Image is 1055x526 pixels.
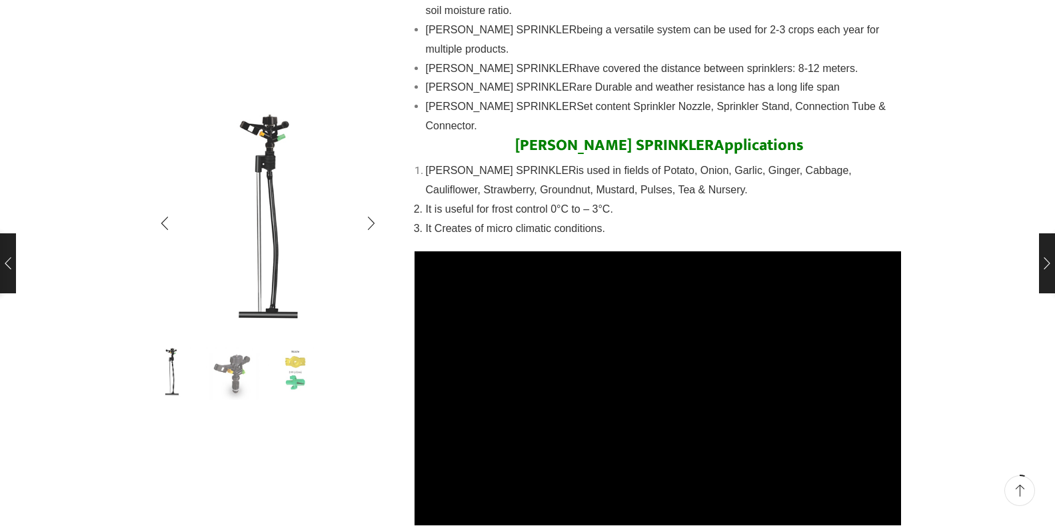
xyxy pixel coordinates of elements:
[426,101,577,112] span: [PERSON_NAME] SPRINKLER
[426,81,577,93] span: [PERSON_NAME] SPRINKLER
[576,63,858,74] span: have covered the distance between sprinklers: 8-12 meters.
[268,347,323,400] li: 3 / 3
[426,63,577,74] span: [PERSON_NAME] SPRINKLER
[355,207,388,240] div: Next slide
[426,101,886,131] span: Set content Sprinkler Nozzle, Sprinkler Stand, Connection Tube & Connector.
[206,347,261,402] a: 1
[268,345,323,400] a: nozzle
[415,251,901,525] iframe: आधुनिक खेती के लिये हिरा मिनी स्प्रिंक्लर,Hira Mini sprinkler for Modern Farming,Low Cost Sprinklers
[148,207,181,240] div: Previous slide
[714,132,804,159] span: Applications
[426,203,613,215] span: It is useful for frost control 0°C to – 3°C.
[426,24,880,55] span: being a versatile system can be used for 2-3 crops each year for multiple products.
[515,132,714,159] span: [PERSON_NAME] SPRINKLER
[426,24,577,35] span: [PERSON_NAME] SPRINKLER
[426,223,605,234] span: It Creates of micro climatic conditions.
[145,347,200,400] li: 1 / 3
[576,81,840,93] span: are Durable and weather resistance has a long life span
[426,165,852,195] span: is used in fields of Potato, Onion, Garlic, Ginger, Cabbage, Cauliflower, Strawberry, Groundnut, ...
[145,345,200,400] img: Impact Mini Sprinkler
[426,165,576,176] span: [PERSON_NAME] SPRINKLER
[206,347,261,400] li: 2 / 3
[148,100,388,340] div: 1 / 3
